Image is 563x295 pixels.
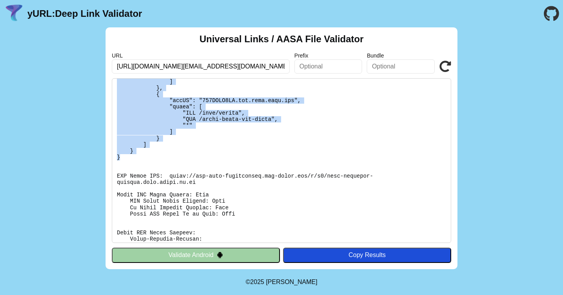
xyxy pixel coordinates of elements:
input: Required [112,59,290,74]
a: Michael Ibragimchayev's Personal Site [266,279,317,285]
label: Prefix [294,52,362,59]
pre: Lorem ipsu do: sitam://cons-adipisci-elitsed.doei.tempo.in.ut/.labo-etdol/magna-ali-enim-adminimv... [112,78,451,243]
label: Bundle [367,52,435,59]
input: Optional [367,59,435,74]
label: URL [112,52,290,59]
span: 2025 [250,279,264,285]
footer: © [246,269,317,295]
h2: Universal Links / AASA File Validator [199,34,364,45]
img: droidIcon.svg [217,252,223,258]
button: Copy Results [283,248,451,263]
button: Validate Android [112,248,280,263]
div: Copy Results [287,252,447,259]
input: Optional [294,59,362,74]
a: yURL:Deep Link Validator [27,8,142,19]
img: yURL Logo [4,4,24,24]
